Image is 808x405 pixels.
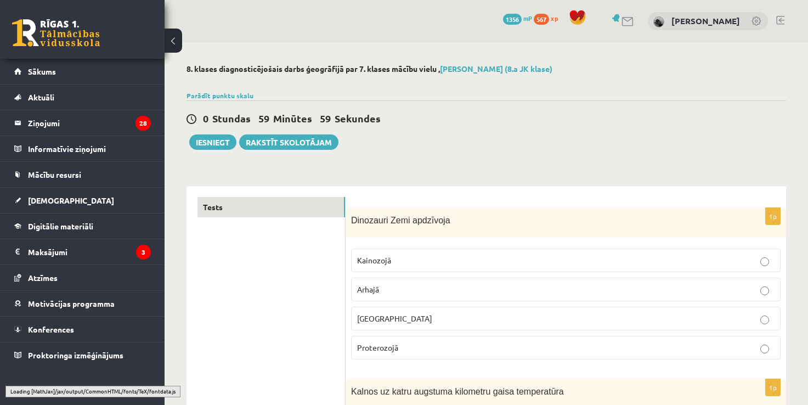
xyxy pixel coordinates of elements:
[239,134,338,150] a: Rakstīt skolotājam
[357,284,379,294] span: Arhajā
[203,112,208,125] span: 0
[28,136,151,161] legend: Informatīvie ziņojumi
[28,324,74,334] span: Konferences
[28,350,123,360] span: Proktoringa izmēģinājums
[551,14,558,22] span: xp
[28,239,151,265] legend: Maksājumi
[357,313,432,323] span: [GEOGRAPHIC_DATA]
[28,195,114,205] span: [DEMOGRAPHIC_DATA]
[14,85,151,110] a: Aktuāli
[28,92,54,102] span: Aktuāli
[189,134,236,150] button: Iesniegt
[273,112,312,125] span: Minūtes
[351,216,450,225] span: Dinozauri Zemi apdzīvoja
[14,110,151,136] a: Ziņojumi28
[28,221,93,231] span: Digitālie materiāli
[357,255,391,265] span: Kainozojā
[197,197,345,217] a: Tests
[14,342,151,368] a: Proktoringa izmēģinājums
[14,265,151,290] a: Atzīmes
[760,345,769,353] input: Proterozojā
[671,15,740,26] a: [PERSON_NAME]
[357,342,398,352] span: Proterozojā
[14,162,151,187] a: Mācību resursi
[28,110,151,136] legend: Ziņojumi
[187,91,253,100] a: Parādīt punktu skalu
[534,14,549,25] span: 567
[135,116,151,131] i: 28
[28,170,81,179] span: Mācību resursi
[534,14,563,22] a: 567 xp
[14,59,151,84] a: Sākums
[28,273,58,283] span: Atzīmes
[523,14,532,22] span: mP
[760,316,769,324] input: [GEOGRAPHIC_DATA]
[760,257,769,266] input: Kainozojā
[258,112,269,125] span: 59
[14,213,151,239] a: Digitālie materiāli
[12,19,100,47] a: Rīgas 1. Tālmācības vidusskola
[212,112,251,125] span: Stundas
[335,112,381,125] span: Sekundes
[760,286,769,295] input: Arhajā
[187,64,786,74] h2: 8. klases diagnosticējošais darbs ģeogrāfijā par 7. klases mācību vielu ,
[765,379,781,396] p: 1p
[503,14,532,22] a: 1356 mP
[5,386,180,397] div: Loading [MathJax]/jax/output/CommonHTML/fonts/TeX/fontdata.js
[14,188,151,213] a: [DEMOGRAPHIC_DATA]
[28,66,56,76] span: Sākums
[136,245,151,260] i: 3
[503,14,522,25] span: 1356
[320,112,331,125] span: 59
[765,207,781,225] p: 1p
[14,317,151,342] a: Konferences
[653,16,664,27] img: Samanta Dakša
[14,291,151,316] a: Motivācijas programma
[14,136,151,161] a: Informatīvie ziņojumi
[351,387,564,396] span: Kalnos uz katru augstuma kilometru gaisa temperatūra
[440,64,552,74] a: [PERSON_NAME] (8.a JK klase)
[14,239,151,265] a: Maksājumi3
[28,299,115,308] span: Motivācijas programma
